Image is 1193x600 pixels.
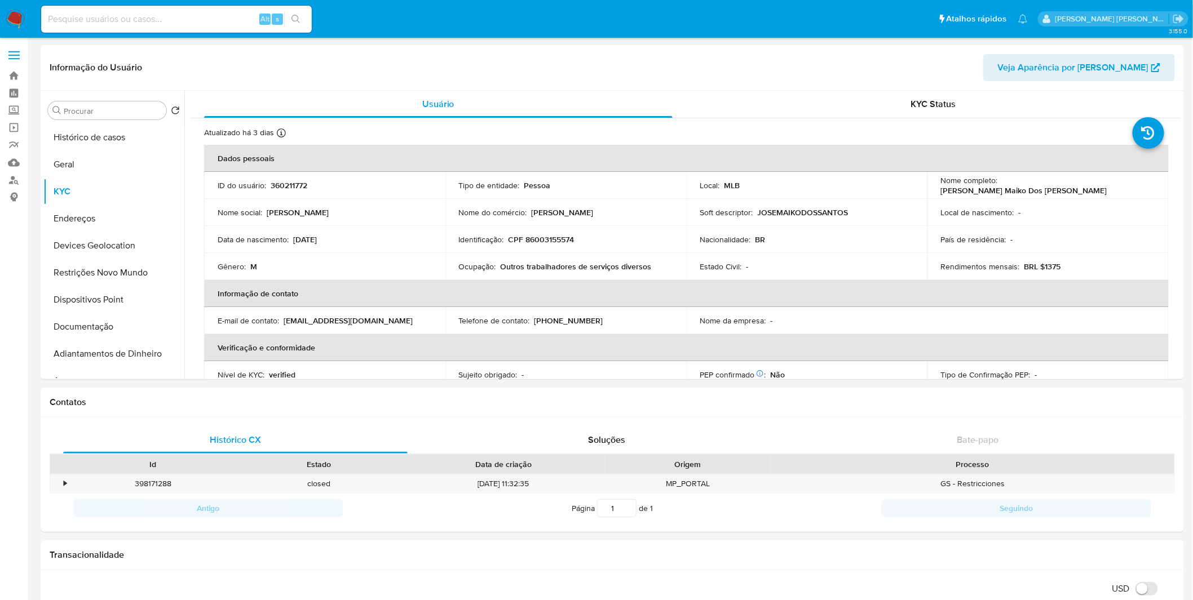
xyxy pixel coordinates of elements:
[64,106,162,116] input: Procurar
[700,370,766,380] p: PEP confirmado :
[204,127,274,138] p: Atualizado há 3 dias
[52,106,61,115] button: Procurar
[41,12,312,26] input: Pesquise usuários ou casos...
[64,478,67,489] div: •
[771,474,1174,493] div: GS - Restricciones
[779,459,1167,470] div: Processo
[532,207,594,217] p: [PERSON_NAME]
[204,334,1169,361] th: Verificação e conformidade
[522,370,524,380] p: -
[770,370,785,380] p: Não
[218,234,289,245] p: Data de nascimento :
[700,261,741,272] p: Estado Civil :
[882,499,1151,517] button: Seguindo
[218,261,246,272] p: Gênero :
[770,315,772,326] p: -
[509,234,575,245] p: CPF 86003155574
[43,124,184,151] button: Histórico de casos
[700,207,753,217] p: Soft descriptor :
[724,180,740,190] p: MLB
[171,106,180,118] button: Retornar ao pedido padrão
[1035,370,1037,380] p: -
[260,14,269,24] span: Alt
[276,14,279,24] span: s
[650,503,653,514] span: 1
[218,315,279,326] p: E-mail de contato :
[284,11,307,27] button: search-icon
[459,207,527,217] p: Nome do comércio :
[941,234,1006,245] p: País de residência :
[459,261,496,272] p: Ocupação :
[911,97,956,110] span: KYC Status
[218,180,266,190] p: ID do usuário :
[244,459,394,470] div: Estado
[43,205,184,232] button: Endereços
[459,315,530,326] p: Telefone de contato :
[218,207,262,217] p: Nome social :
[401,474,605,493] div: [DATE] 11:32:35
[459,370,518,380] p: Sujeito obrigado :
[43,286,184,313] button: Dispositivos Point
[43,340,184,367] button: Adiantamentos de Dinheiro
[941,261,1020,272] p: Rendimentos mensais :
[50,549,1175,561] h1: Transacionalidade
[501,261,652,272] p: Outros trabalhadores de serviços diversos
[73,499,343,517] button: Antigo
[1011,234,1013,245] p: -
[1055,14,1169,24] p: igor.silva@mercadolivre.com
[572,499,653,517] span: Página de
[284,315,413,326] p: [EMAIL_ADDRESS][DOMAIN_NAME]
[43,232,184,259] button: Devices Geolocation
[605,474,771,493] div: MP_PORTAL
[236,474,401,493] div: closed
[524,180,551,190] p: Pessoa
[43,178,184,205] button: KYC
[50,397,1175,408] h1: Contatos
[409,459,597,470] div: Data de criação
[43,259,184,286] button: Restrições Novo Mundo
[267,207,329,217] p: [PERSON_NAME]
[43,367,184,394] button: Anexos
[271,180,307,190] p: 360211772
[210,433,261,446] span: Histórico CX
[998,54,1148,81] span: Veja Aparência por [PERSON_NAME]
[755,234,765,245] p: BR
[613,459,763,470] div: Origem
[218,370,264,380] p: Nível de KYC :
[957,433,999,446] span: Bate-papo
[293,234,317,245] p: [DATE]
[459,180,520,190] p: Tipo de entidade :
[1019,207,1021,217] p: -
[941,185,1107,195] p: [PERSON_NAME] Maiko Dos [PERSON_NAME]
[43,151,184,178] button: Geral
[1018,14,1028,24] a: Notificações
[459,234,504,245] p: Identificação :
[588,433,625,446] span: Soluções
[70,474,236,493] div: 398171288
[43,313,184,340] button: Documentação
[204,145,1169,172] th: Dados pessoais
[269,370,295,380] p: verified
[941,175,998,185] p: Nome completo :
[250,261,257,272] p: M
[746,261,748,272] p: -
[700,315,766,326] p: Nome da empresa :
[941,207,1014,217] p: Local de nascimento :
[50,62,142,73] h1: Informação do Usuário
[983,54,1175,81] button: Veja Aparência por [PERSON_NAME]
[757,207,848,217] p: JOSEMAIKODOSSANTOS
[1173,13,1185,25] a: Sair
[422,97,454,110] span: Usuário
[700,234,750,245] p: Nacionalidade :
[947,13,1007,25] span: Atalhos rápidos
[204,280,1169,307] th: Informação de contato
[700,180,719,190] p: Local :
[1024,261,1061,272] p: BRL $1375
[78,459,228,470] div: Id
[941,370,1031,380] p: Tipo de Confirmação PEP :
[534,315,603,326] p: [PHONE_NUMBER]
